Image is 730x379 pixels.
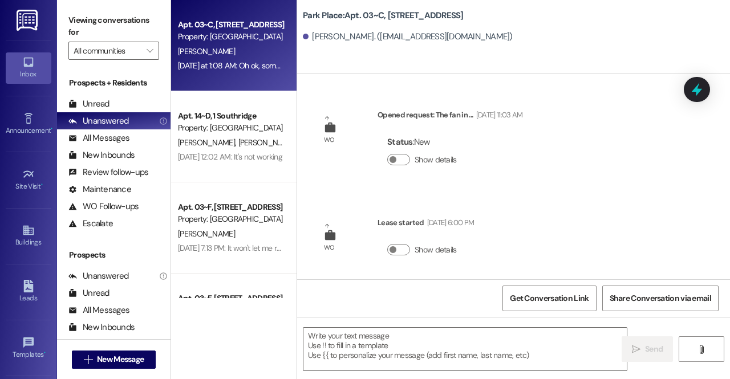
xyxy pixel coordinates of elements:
div: Property: [GEOGRAPHIC_DATA] [178,213,283,225]
span: • [51,125,52,133]
i:  [147,46,153,55]
span: [PERSON_NAME] [178,137,238,148]
img: ResiDesk Logo [17,10,40,31]
label: Viewing conversations for [68,11,159,42]
span: • [41,181,43,189]
div: All Messages [68,304,129,316]
div: Review follow-ups [68,166,148,178]
i:  [697,345,705,354]
div: Opened request: The fan in ... [378,109,523,125]
label: Show details [415,154,457,166]
div: Unanswered [68,115,129,127]
div: WO Follow-ups [68,201,139,213]
div: [DATE] 11:03 AM [473,109,523,121]
div: Escalate [68,218,113,230]
div: Property: [GEOGRAPHIC_DATA] [178,122,283,134]
div: New Inbounds [68,321,135,333]
a: Leads [6,276,51,307]
a: Site Visit • [6,165,51,195]
div: Unread [68,287,109,299]
input: All communities [74,42,141,60]
button: New Message [72,351,156,369]
i:  [84,355,92,364]
span: Send [645,343,663,355]
div: Prospects [57,249,171,261]
div: Unanswered [68,270,129,282]
a: Templates • [6,333,51,364]
button: Share Conversation via email [602,286,719,311]
div: [DATE] at 1:08 AM: Oh ok, some of my roommates didn't have any charges on their accounts so I'm a... [178,60,555,71]
div: WO [324,134,335,146]
label: Show details [415,244,457,256]
div: Maintenance [68,184,131,195]
a: Inbox [6,52,51,83]
button: Send [622,336,673,362]
div: Apt. 03~F, [STREET_ADDRESS] [178,201,283,213]
div: Apt. 14~D, 1 Southridge [178,110,283,122]
div: WO [324,242,335,254]
div: Lease started [378,217,474,233]
div: All Messages [68,132,129,144]
span: [PERSON_NAME] [178,46,235,56]
div: [DATE] 6:00 PM [424,217,474,229]
div: [DATE] 12:02 AM: It's not working [178,152,282,162]
div: Unread [68,98,109,110]
span: New Message [97,353,144,365]
div: Apt. 03~C, [STREET_ADDRESS] [178,19,283,31]
span: [PERSON_NAME] [238,137,299,148]
i:  [632,345,640,354]
button: Get Conversation Link [502,286,596,311]
span: [PERSON_NAME] [178,229,235,239]
div: Prospects + Residents [57,77,171,89]
b: Status [387,136,413,148]
div: [PERSON_NAME]. ([EMAIL_ADDRESS][DOMAIN_NAME]) [303,31,513,43]
div: Property: [GEOGRAPHIC_DATA] [178,31,283,43]
span: Share Conversation via email [610,292,711,304]
a: Buildings [6,221,51,251]
div: New Inbounds [68,149,135,161]
div: Apt. 03~F, [STREET_ADDRESS] [178,292,283,304]
b: Park Place: Apt. 03~C, [STREET_ADDRESS] [303,10,464,22]
div: : New [387,133,461,151]
span: • [44,349,46,357]
span: Get Conversation Link [510,292,589,304]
